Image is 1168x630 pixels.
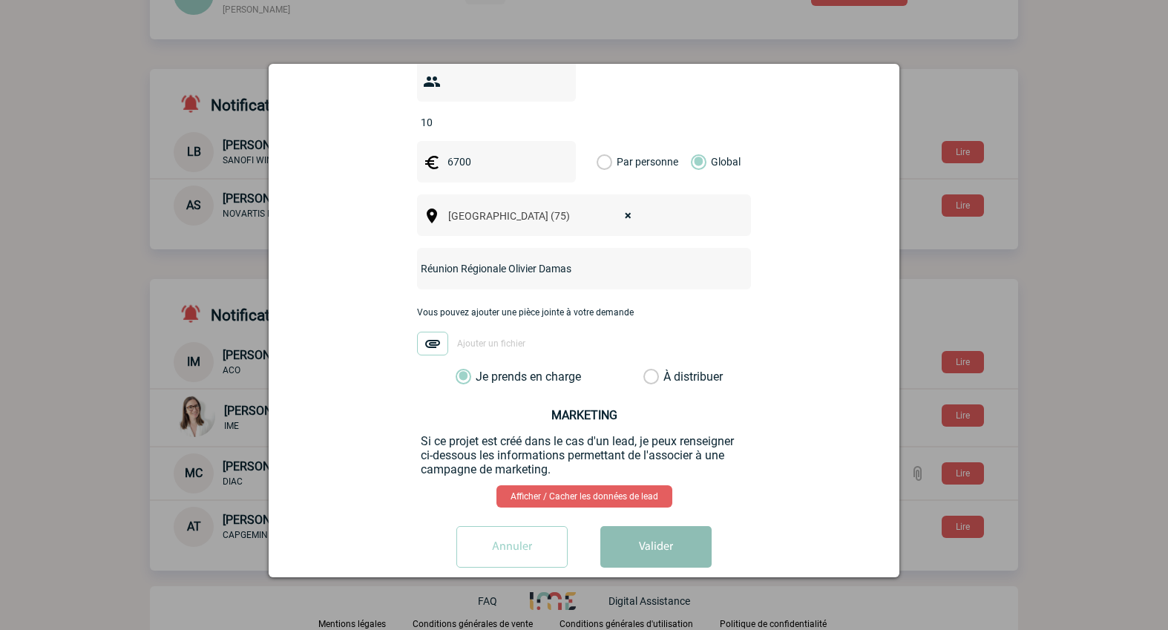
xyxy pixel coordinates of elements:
[456,526,568,568] input: Annuler
[625,206,631,226] span: ×
[417,259,712,278] input: Nom de l'événement
[600,526,712,568] button: Valider
[444,152,546,171] input: Budget HT
[421,408,747,422] h3: MARKETING
[457,339,525,350] span: Ajouter un fichier
[442,206,646,226] span: Paris (75)
[417,307,751,318] p: Vous pouvez ajouter une pièce jointe à votre demande
[417,113,557,132] input: Nombre de participants
[643,370,659,384] label: À distribuer
[456,370,481,384] label: Je prends en charge
[597,141,613,183] label: Par personne
[691,141,701,183] label: Global
[496,485,672,508] a: Afficher / Cacher les données de lead
[421,434,747,476] p: Si ce projet est créé dans le cas d'un lead, je peux renseigner ci-dessous les informations perme...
